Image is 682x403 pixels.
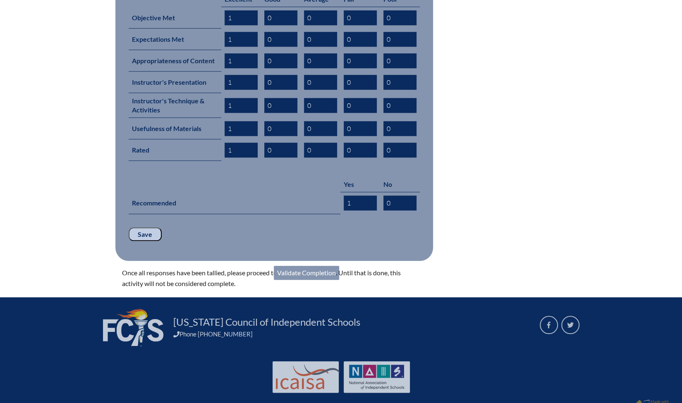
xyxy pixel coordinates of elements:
th: Recommended [129,192,340,214]
th: Yes [340,176,380,192]
th: Appropriateness of Content [129,50,221,72]
th: No [380,176,420,192]
th: Usefulness of Materials [129,118,221,139]
img: FCIS_logo_white [103,309,163,346]
a: Validate Completion [274,266,339,280]
a: [US_STATE] Council of Independent Schools [170,315,364,329]
th: Objective Met [129,7,221,29]
th: Instructor's Presentation [129,72,221,93]
th: Rated [129,139,221,161]
th: Instructor's Technique & Activities [129,93,221,118]
img: Int'l Council Advancing Independent School Accreditation logo [276,365,340,389]
th: Expectations Met [129,29,221,50]
img: NAIS Logo [349,365,404,389]
p: Once all responses have been tallied, please proceed to . Until that is done, this activity will ... [122,267,413,289]
input: Save [129,227,162,241]
div: Phone [PHONE_NUMBER] [173,330,530,338]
